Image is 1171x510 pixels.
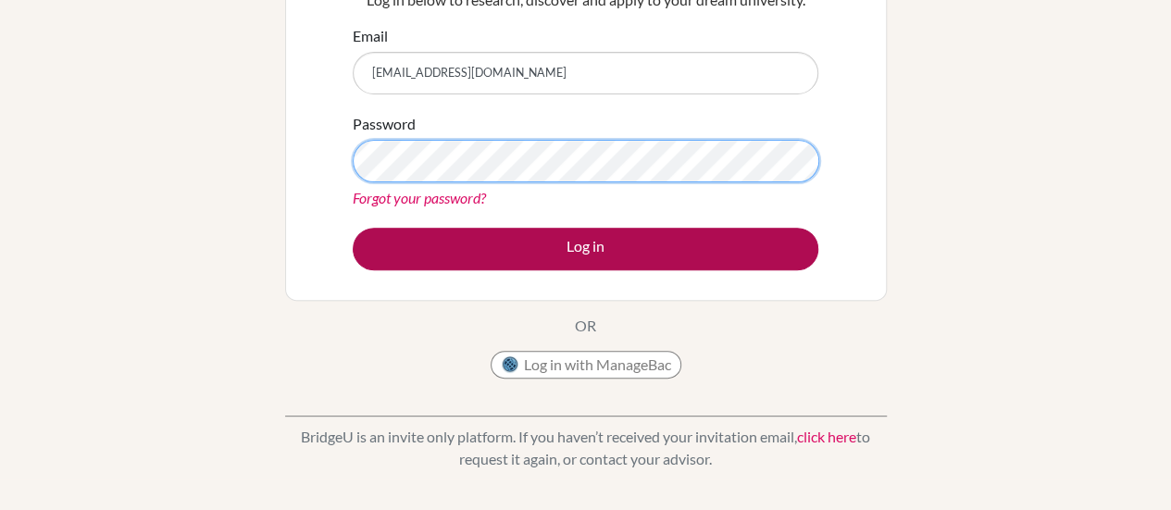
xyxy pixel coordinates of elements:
label: Email [353,25,388,47]
button: Log in with ManageBac [491,351,681,379]
a: click here [797,428,856,445]
p: OR [575,315,596,337]
button: Log in [353,228,818,270]
p: BridgeU is an invite only platform. If you haven’t received your invitation email, to request it ... [285,426,887,470]
label: Password [353,113,416,135]
a: Forgot your password? [353,189,486,206]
